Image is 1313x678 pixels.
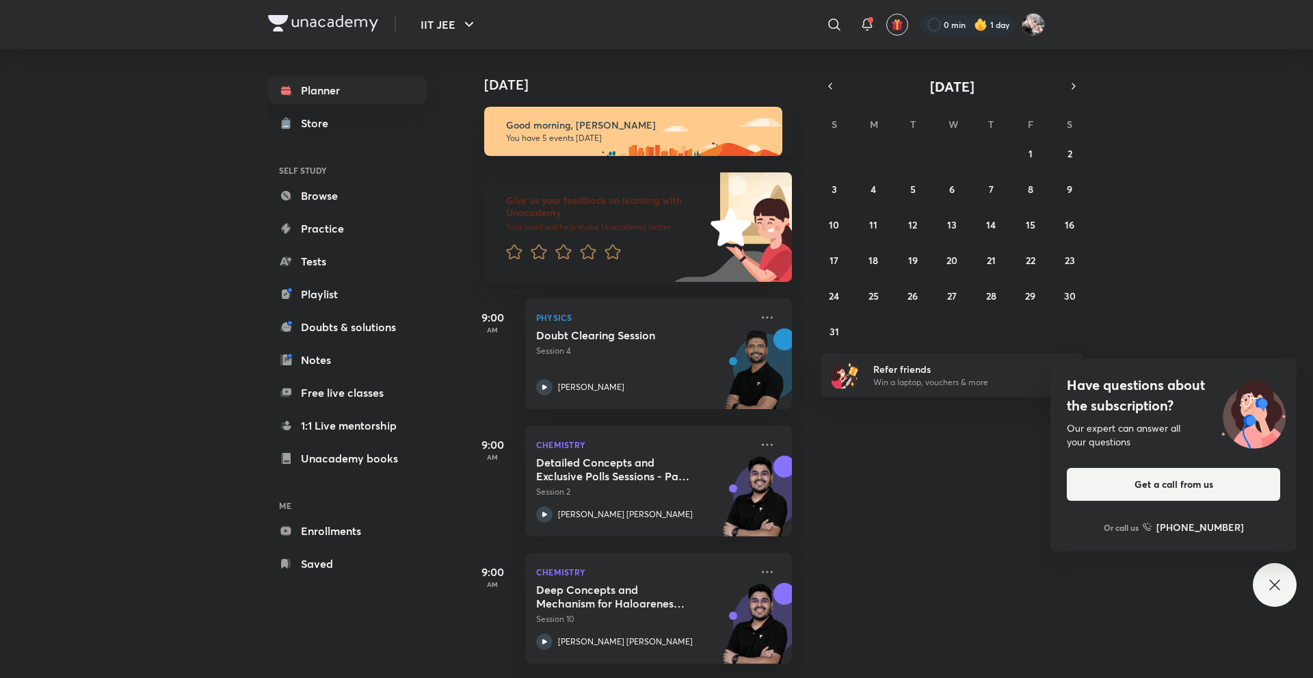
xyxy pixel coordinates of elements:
[268,215,427,242] a: Practice
[268,109,427,137] a: Store
[268,445,427,472] a: Unacademy books
[871,183,876,196] abbr: August 4, 2025
[1059,213,1080,235] button: August 16, 2025
[536,564,751,580] p: Chemistry
[823,249,845,271] button: August 17, 2025
[536,613,751,625] p: Session 10
[1059,178,1080,200] button: August 9, 2025
[908,218,917,231] abbr: August 12, 2025
[987,254,996,267] abbr: August 21, 2025
[946,254,957,267] abbr: August 20, 2025
[902,249,924,271] button: August 19, 2025
[873,362,1042,376] h6: Refer friends
[908,254,918,267] abbr: August 19, 2025
[823,320,845,342] button: August 31, 2025
[1067,468,1280,501] button: Get a call from us
[558,636,693,648] p: [PERSON_NAME] [PERSON_NAME]
[1059,142,1080,164] button: August 2, 2025
[829,289,839,302] abbr: August 24, 2025
[268,281,427,308] a: Playlist
[558,508,693,521] p: [PERSON_NAME] [PERSON_NAME]
[506,119,770,131] h6: Good morning, [PERSON_NAME]
[1067,421,1280,449] div: Our expert can answer all your questions
[910,183,916,196] abbr: August 5, 2025
[1064,289,1076,302] abbr: August 30, 2025
[829,218,839,231] abbr: August 10, 2025
[989,183,994,196] abbr: August 7, 2025
[268,517,427,545] a: Enrollments
[484,107,782,156] img: morning
[902,213,924,235] button: August 12, 2025
[949,183,955,196] abbr: August 6, 2025
[717,328,792,423] img: unacademy
[907,289,918,302] abbr: August 26, 2025
[1059,249,1080,271] button: August 23, 2025
[1022,13,1045,36] img: Navin Raj
[862,178,884,200] button: August 4, 2025
[980,213,1002,235] button: August 14, 2025
[988,118,994,131] abbr: Thursday
[930,77,974,96] span: [DATE]
[506,222,706,233] p: Your word will help make Unacademy better
[947,289,957,302] abbr: August 27, 2025
[268,182,427,209] a: Browse
[868,254,878,267] abbr: August 18, 2025
[902,285,924,307] button: August 26, 2025
[1028,118,1033,131] abbr: Friday
[1065,218,1074,231] abbr: August 16, 2025
[910,118,916,131] abbr: Tuesday
[941,249,963,271] button: August 20, 2025
[1143,520,1244,534] a: [PHONE_NUMBER]
[830,254,838,267] abbr: August 17, 2025
[832,183,837,196] abbr: August 3, 2025
[484,77,806,93] h4: [DATE]
[891,18,903,31] img: avatar
[868,289,879,302] abbr: August 25, 2025
[832,118,837,131] abbr: Sunday
[941,213,963,235] button: August 13, 2025
[1156,520,1244,534] h6: [PHONE_NUMBER]
[664,172,792,282] img: feedback_image
[869,218,877,231] abbr: August 11, 2025
[536,328,706,342] h5: Doubt Clearing Session
[536,456,706,483] h5: Detailed Concepts and Exclusive Polls Sessions - Part 2
[862,249,884,271] button: August 18, 2025
[1065,254,1075,267] abbr: August 23, 2025
[536,309,751,326] p: Physics
[268,15,378,35] a: Company Logo
[268,77,427,104] a: Planner
[536,486,751,498] p: Session 2
[301,115,336,131] div: Store
[1020,249,1042,271] button: August 22, 2025
[1026,254,1035,267] abbr: August 22, 2025
[1025,289,1035,302] abbr: August 29, 2025
[862,285,884,307] button: August 25, 2025
[949,118,958,131] abbr: Wednesday
[268,494,427,517] h6: ME
[1067,375,1280,416] h4: Have questions about the subscription?
[268,15,378,31] img: Company Logo
[886,14,908,36] button: avatar
[1028,183,1033,196] abbr: August 8, 2025
[1020,142,1042,164] button: August 1, 2025
[465,453,520,461] p: AM
[465,326,520,334] p: AM
[1104,521,1139,534] p: Or call us
[506,133,770,144] p: You have 5 events [DATE]
[1067,118,1072,131] abbr: Saturday
[1026,218,1035,231] abbr: August 15, 2025
[823,178,845,200] button: August 3, 2025
[268,313,427,341] a: Doubts & solutions
[465,580,520,588] p: AM
[902,178,924,200] button: August 5, 2025
[536,345,751,357] p: Session 4
[870,118,878,131] abbr: Monday
[268,159,427,182] h6: SELF STUDY
[823,213,845,235] button: August 10, 2025
[980,178,1002,200] button: August 7, 2025
[536,436,751,453] p: Chemistry
[1067,147,1072,160] abbr: August 2, 2025
[558,381,624,393] p: [PERSON_NAME]
[862,213,884,235] button: August 11, 2025
[717,456,792,550] img: unacademy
